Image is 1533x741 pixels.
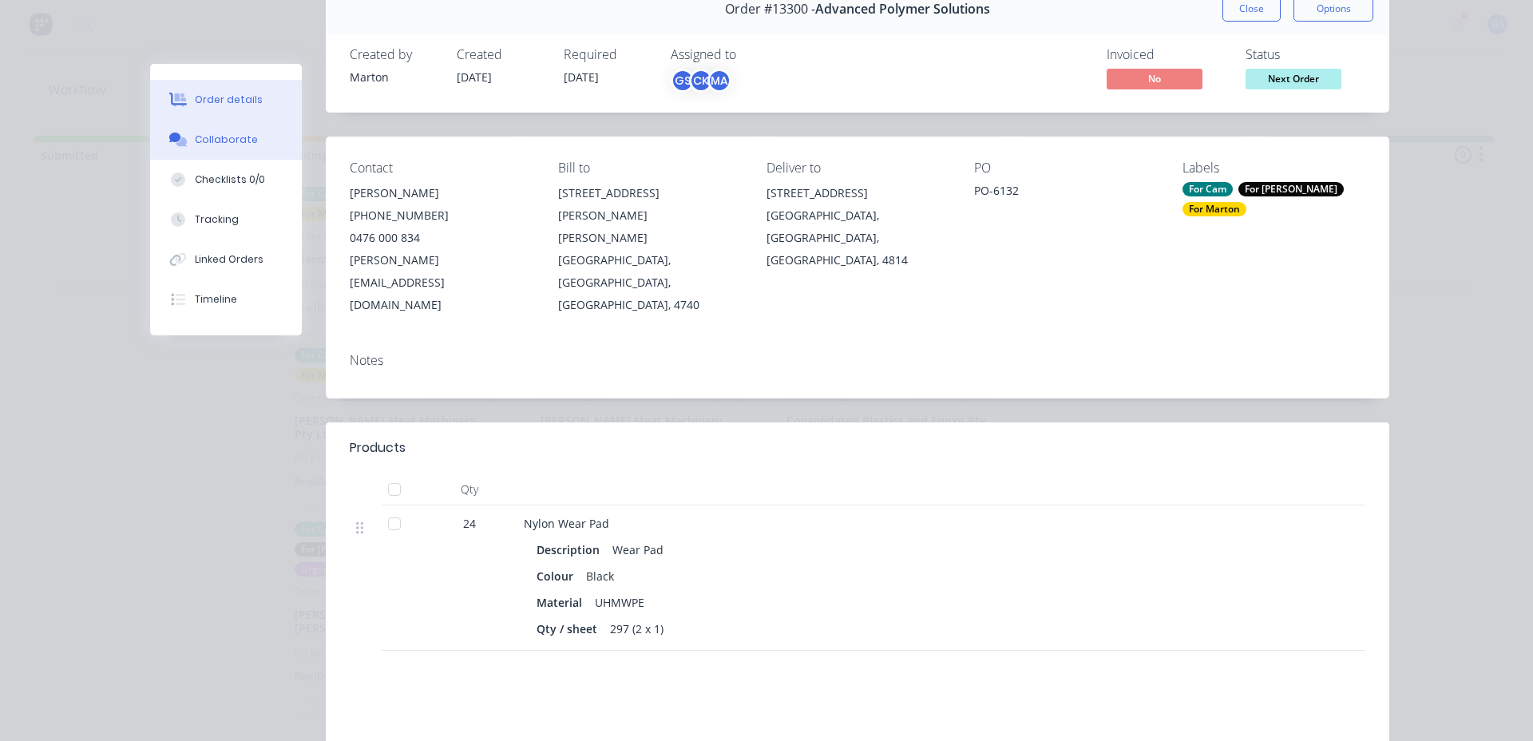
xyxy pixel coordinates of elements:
div: Linked Orders [195,252,263,267]
div: [PERSON_NAME][PHONE_NUMBER]0476 000 834[PERSON_NAME][EMAIL_ADDRESS][DOMAIN_NAME] [350,182,533,316]
div: Order details [195,93,263,107]
div: PO [974,160,1157,176]
div: MA [707,69,731,93]
div: Qty [422,474,517,505]
span: Next Order [1246,69,1341,89]
button: Order details [150,80,302,120]
div: Created [457,47,545,62]
div: Status [1246,47,1365,62]
div: Qty / sheet [537,617,604,640]
div: [PERSON_NAME][EMAIL_ADDRESS][DOMAIN_NAME] [350,249,533,316]
button: Checklists 0/0 [150,160,302,200]
div: [STREET_ADDRESS] [766,182,949,204]
div: Labels [1182,160,1365,176]
div: [PERSON_NAME] [350,182,533,204]
button: Next Order [1246,69,1341,93]
span: [DATE] [564,69,599,85]
div: PO-6132 [974,182,1157,204]
div: Black [580,565,620,588]
button: Linked Orders [150,240,302,279]
div: Description [537,538,606,561]
div: Marton [350,69,438,85]
div: [PHONE_NUMBER] [350,204,533,227]
button: Tracking [150,200,302,240]
span: [DATE] [457,69,492,85]
div: Colour [537,565,580,588]
div: Tracking [195,212,239,227]
div: Material [537,591,588,614]
button: Collaborate [150,120,302,160]
div: For Marton [1182,202,1246,216]
span: 24 [463,515,476,532]
div: Deliver to [766,160,949,176]
div: Required [564,47,652,62]
div: [PERSON_NAME][GEOGRAPHIC_DATA], [GEOGRAPHIC_DATA], [GEOGRAPHIC_DATA], 4740 [558,227,741,316]
span: Order #13300 - [725,2,815,17]
div: For Cam [1182,182,1233,196]
div: Checklists 0/0 [195,172,265,187]
span: Nylon Wear Pad [524,516,609,531]
div: Bill to [558,160,741,176]
button: Timeline [150,279,302,319]
div: 0476 000 834 [350,227,533,249]
div: [STREET_ADDRESS][PERSON_NAME] [558,182,741,227]
div: Invoiced [1107,47,1226,62]
span: Advanced Polymer Solutions [815,2,990,17]
div: Contact [350,160,533,176]
span: No [1107,69,1202,89]
button: GSCKMA [671,69,731,93]
div: CK [689,69,713,93]
div: UHMWPE [588,591,651,614]
div: Products [350,438,406,458]
div: Assigned to [671,47,830,62]
div: [STREET_ADDRESS][GEOGRAPHIC_DATA], [GEOGRAPHIC_DATA], [GEOGRAPHIC_DATA], 4814 [766,182,949,271]
div: [STREET_ADDRESS][PERSON_NAME][PERSON_NAME][GEOGRAPHIC_DATA], [GEOGRAPHIC_DATA], [GEOGRAPHIC_DATA]... [558,182,741,316]
div: Timeline [195,292,237,307]
div: For [PERSON_NAME] [1238,182,1344,196]
div: Notes [350,353,1365,368]
div: GS [671,69,695,93]
div: Created by [350,47,438,62]
div: Collaborate [195,133,258,147]
div: [GEOGRAPHIC_DATA], [GEOGRAPHIC_DATA], [GEOGRAPHIC_DATA], 4814 [766,204,949,271]
div: 297 (2 x 1) [604,617,670,640]
div: Wear Pad [606,538,670,561]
